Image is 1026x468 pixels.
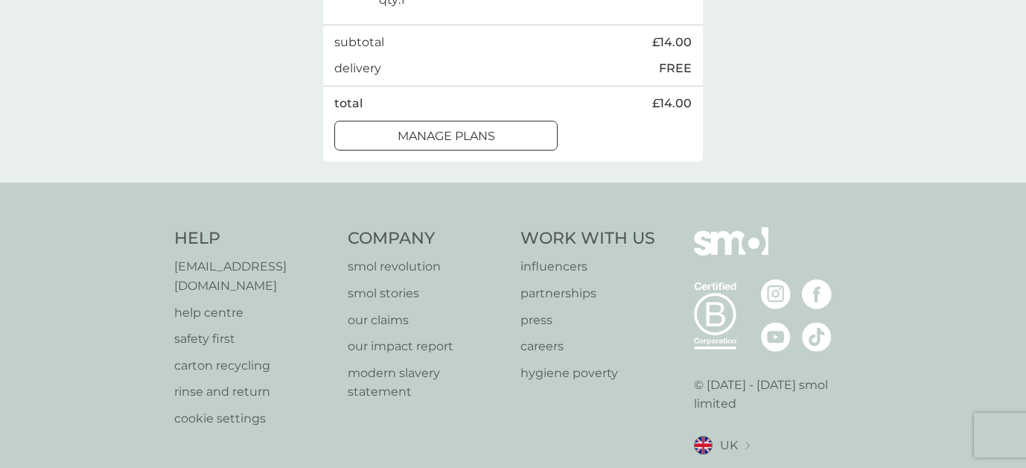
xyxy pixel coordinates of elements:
[174,227,333,250] h4: Help
[745,442,750,450] img: select a new location
[348,311,506,330] a: our claims
[520,364,655,383] a: hygiene poverty
[652,33,692,52] span: £14.00
[334,94,363,113] p: total
[174,257,333,295] a: [EMAIL_ADDRESS][DOMAIN_NAME]
[348,227,506,250] h4: Company
[348,257,506,276] a: smol revolution
[761,322,791,352] img: visit the smol Youtube page
[348,337,506,356] a: our impact report
[334,121,558,151] button: manage plans
[398,127,495,146] p: manage plans
[720,436,738,455] span: UK
[348,364,506,402] a: modern slavery statement
[520,311,655,330] a: press
[659,59,692,78] p: FREE
[174,356,333,376] a: carton recycling
[694,227,768,278] img: smol
[174,409,333,429] a: cookie settings
[174,329,333,349] a: safety first
[520,337,655,356] a: careers
[174,382,333,402] a: rinse and return
[694,436,713,455] img: UK flag
[520,284,655,303] a: partnerships
[761,279,791,309] img: visit the smol Instagram page
[334,59,381,78] p: delivery
[334,33,384,52] p: subtotal
[348,284,506,303] a: smol stories
[652,94,692,113] span: £14.00
[520,227,655,250] h4: Work With Us
[174,303,333,323] a: help centre
[694,376,853,414] p: © [DATE] - [DATE] smol limited
[802,322,832,352] img: visit the smol Tiktok page
[520,257,655,276] a: influencers
[802,279,832,309] img: visit the smol Facebook page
